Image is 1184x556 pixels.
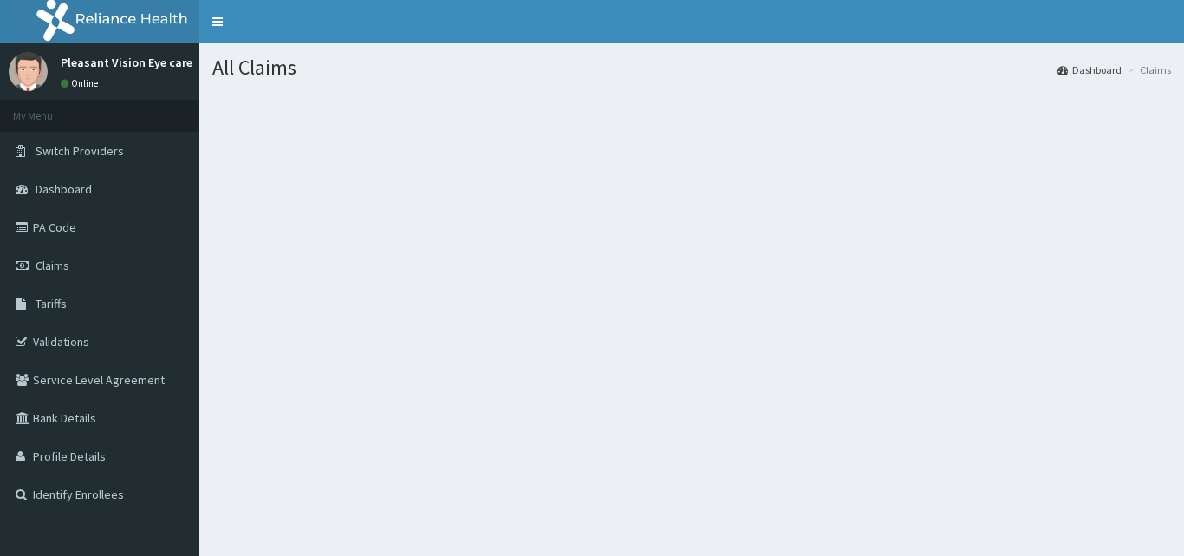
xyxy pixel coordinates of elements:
[1057,62,1122,77] a: Dashboard
[36,296,67,311] span: Tariffs
[212,56,1171,79] h1: All Claims
[36,181,92,197] span: Dashboard
[36,258,69,273] span: Claims
[61,77,102,89] a: Online
[36,143,124,159] span: Switch Providers
[1123,62,1171,77] li: Claims
[61,56,192,69] p: Pleasant Vision Eye care
[9,52,48,91] img: User Image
